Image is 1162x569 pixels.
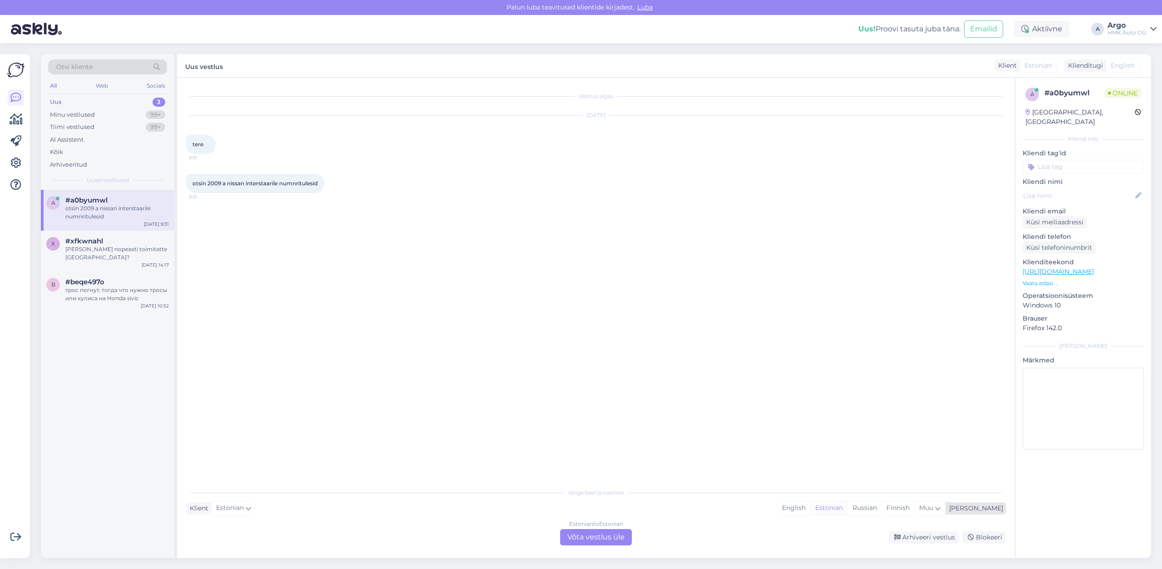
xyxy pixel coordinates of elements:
[1025,108,1135,127] div: [GEOGRAPHIC_DATA], [GEOGRAPHIC_DATA]
[1111,61,1134,70] span: English
[146,123,165,132] div: 99+
[560,529,632,545] div: Võta vestlus üle
[87,176,129,184] span: Uued vestlused
[1014,21,1069,37] div: Aktiivne
[858,24,960,35] div: Proovi tasuta juba täna:
[56,62,93,72] span: Otsi kliente
[7,61,25,79] img: Askly Logo
[50,160,87,169] div: Arhiveeritud
[94,80,110,92] div: Web
[1023,267,1094,276] a: [URL][DOMAIN_NAME]
[142,262,169,268] div: [DATE] 14:17
[962,531,1006,544] div: Blokeeri
[144,221,169,228] div: [DATE] 9:31
[1023,314,1144,323] p: Brauser
[141,302,169,309] div: [DATE] 10:52
[192,141,203,148] span: tere
[964,20,1003,38] button: Emailid
[65,204,169,221] div: otsin 2009 a nissan interstaarile numnritulesid
[50,135,84,144] div: AI Assistent
[51,240,55,247] span: x
[153,98,165,107] div: 3
[65,237,103,245] span: #xfkwnahl
[186,489,1006,497] div: Valige keel ja vastake
[189,154,223,161] span: 9:31
[995,61,1017,70] div: Klient
[65,245,169,262] div: [PERSON_NAME] nopeasti toimitatte [GEOGRAPHIC_DATA]?
[1023,356,1144,365] p: Märkmed
[1023,242,1096,254] div: Küsi telefoninumbrit
[569,520,623,528] div: Estonian to Estonian
[919,504,933,512] span: Muu
[1104,88,1141,98] span: Online
[48,80,59,92] div: All
[1023,207,1144,216] p: Kliendi email
[1023,232,1144,242] p: Kliendi telefon
[635,3,655,11] span: Luba
[1023,160,1144,173] input: Lisa tag
[1024,61,1052,70] span: Estonian
[146,110,165,119] div: 99+
[145,80,167,92] div: Socials
[65,286,169,302] div: трос погнут, тогда что нужно тросы или кулиса на Honda sivic
[50,110,95,119] div: Minu vestlused
[1064,61,1103,70] div: Klienditugi
[1091,23,1104,35] div: A
[1023,323,1144,333] p: Firefox 142.0
[1023,191,1133,201] input: Lisa nimi
[881,501,914,515] div: Finnish
[1108,22,1157,36] a: ArgoHMK Auto OÜ
[65,196,108,204] span: #a0byumwl
[1030,91,1034,98] span: a
[1023,177,1144,187] p: Kliendi nimi
[185,59,223,72] label: Uus vestlus
[51,199,55,206] span: a
[216,503,244,513] span: Estonian
[186,111,1006,119] div: [DATE]
[51,281,55,288] span: b
[1023,279,1144,287] p: Vaata edasi ...
[1023,135,1144,143] div: Kliendi info
[1023,291,1144,301] p: Operatsioonisüsteem
[189,193,223,200] span: 9:31
[847,501,881,515] div: Russian
[1108,22,1147,29] div: Argo
[1023,257,1144,267] p: Klienditeekond
[810,501,847,515] div: Estonian
[1023,216,1087,228] div: Küsi meiliaadressi
[778,501,810,515] div: English
[1044,88,1104,99] div: # a0byumwl
[186,504,208,513] div: Klient
[65,278,104,286] span: #beqe497o
[945,504,1003,513] div: [PERSON_NAME]
[1108,29,1147,36] div: HMK Auto OÜ
[1023,148,1144,158] p: Kliendi tag'id
[1023,301,1144,310] p: Windows 10
[186,92,1006,100] div: Vestlus algas
[192,180,318,187] span: otsin 2009 a nissan interstaarile numnritulesid
[858,25,876,33] b: Uus!
[50,148,63,157] div: Kõik
[889,531,959,544] div: Arhiveeri vestlus
[50,98,62,107] div: Uus
[1023,342,1144,350] div: [PERSON_NAME]
[50,123,94,132] div: Tiimi vestlused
